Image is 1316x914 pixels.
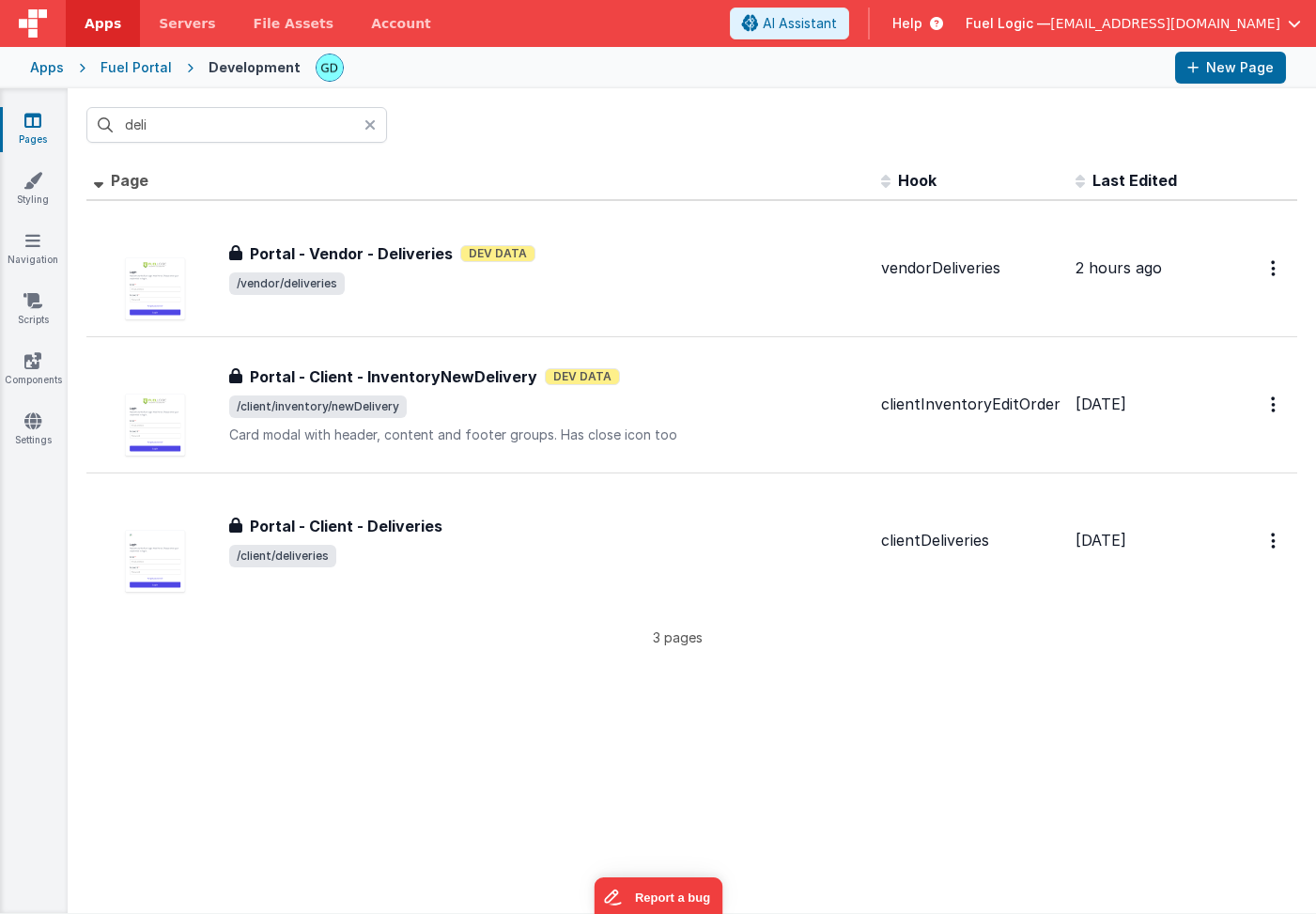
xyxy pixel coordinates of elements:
div: Apps [30,58,64,77]
span: [DATE] [1076,395,1126,413]
span: [DATE] [1076,531,1126,550]
span: 2 hours ago [1076,258,1162,277]
span: /client/inventory/newDelivery [229,395,407,418]
span: AI Assistant [763,14,837,33]
button: AI Assistant [730,8,849,39]
h3: Portal - Client - InventoryNewDelivery [250,365,537,388]
button: Options [1260,249,1290,287]
h3: Portal - Vendor - Deliveries [250,242,453,265]
span: File Assets [254,14,334,33]
span: Fuel Logic — [966,14,1050,33]
span: Page [111,171,148,190]
img: 3dd21bde18fb3f511954fc4b22afbf3f [317,54,343,81]
div: clientDeliveries [881,530,1061,551]
h3: Portal - Client - Deliveries [250,515,442,537]
button: Fuel Logic — [EMAIL_ADDRESS][DOMAIN_NAME] [966,14,1301,33]
p: Card modal with header, content and footer groups. Has close icon too [229,426,866,444]
span: /vendor/deliveries [229,272,345,295]
div: vendorDeliveries [881,257,1061,279]
span: Dev Data [460,245,535,262]
span: Servers [159,14,215,33]
input: Search pages, id's ... [86,107,387,143]
button: Options [1260,521,1290,560]
p: 3 pages [86,627,1269,647]
span: [EMAIL_ADDRESS][DOMAIN_NAME] [1050,14,1280,33]
button: Options [1260,385,1290,424]
span: Help [892,14,922,33]
button: New Page [1175,52,1286,84]
div: Fuel Portal [101,58,172,77]
span: Hook [898,171,937,190]
span: Dev Data [545,368,620,385]
span: Last Edited [1092,171,1177,190]
span: Apps [85,14,121,33]
span: /client/deliveries [229,545,336,567]
div: clientInventoryEditOrder [881,394,1061,415]
div: Development [209,58,301,77]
